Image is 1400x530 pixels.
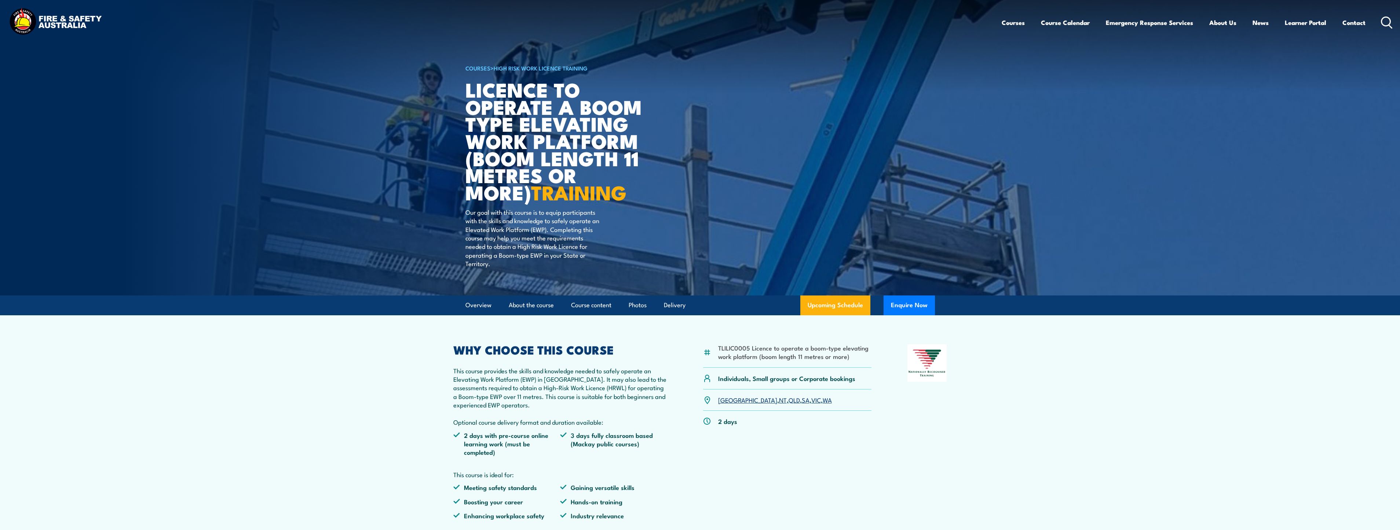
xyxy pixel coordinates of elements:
[560,511,667,520] li: Industry relevance
[823,395,832,404] a: WA
[718,396,832,404] p: , , , , ,
[907,344,947,382] img: Nationally Recognised Training logo.
[465,208,599,268] p: Our goal with this course is to equip participants with the skills and knowledge to safely operat...
[800,295,870,315] a: Upcoming Schedule
[453,366,668,426] p: This course provides the skills and knowledge needed to safely operate an Elevating Work Platform...
[560,497,667,506] li: Hands-on training
[465,295,491,315] a: Overview
[811,395,821,404] a: VIC
[453,470,668,479] p: This course is ideal for:
[453,497,560,506] li: Boosting your career
[560,483,667,491] li: Gaining versatile skills
[1106,13,1193,32] a: Emergency Response Services
[1253,13,1269,32] a: News
[465,63,647,72] h6: >
[453,483,560,491] li: Meeting safety standards
[718,417,737,425] p: 2 days
[465,64,490,72] a: COURSES
[779,395,787,404] a: NT
[789,395,800,404] a: QLD
[1041,13,1090,32] a: Course Calendar
[453,511,560,520] li: Enhancing workplace safety
[802,395,809,404] a: SA
[1285,13,1326,32] a: Learner Portal
[629,295,647,315] a: Photos
[453,431,560,457] li: 2 days with pre-course online learning work (must be completed)
[571,295,611,315] a: Course content
[465,81,647,201] h1: Licence to operate a boom type elevating work platform (boom length 11 metres or more)
[531,177,626,207] strong: TRAINING
[560,431,667,457] li: 3 days fully classroom based (Mackay public courses)
[1002,13,1025,32] a: Courses
[718,395,777,404] a: [GEOGRAPHIC_DATA]
[453,344,668,355] h2: WHY CHOOSE THIS COURSE
[664,295,686,315] a: Delivery
[509,295,554,315] a: About the course
[1209,13,1236,32] a: About Us
[718,374,855,382] p: Individuals, Small groups or Corporate bookings
[1342,13,1366,32] a: Contact
[494,64,588,72] a: High Risk Work Licence Training
[718,344,872,361] li: TLILIC0005 Licence to operate a boom-type elevating work platform (boom length 11 metres or more)
[884,295,935,315] button: Enquire Now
